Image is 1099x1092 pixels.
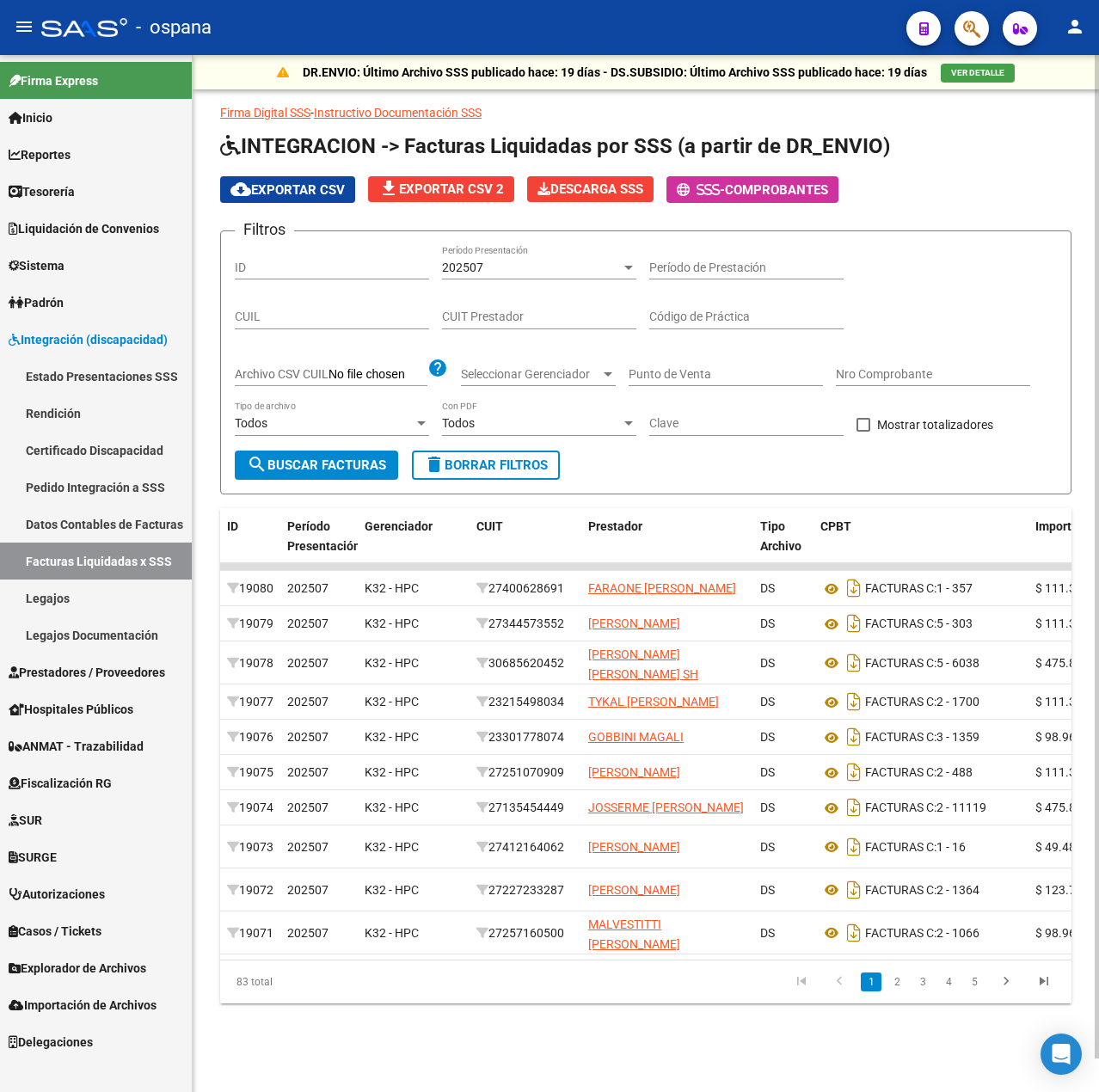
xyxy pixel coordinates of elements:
[1041,1034,1082,1075] div: Open Intercom Messenger
[9,663,165,682] span: Prestadores / Proveedores
[938,972,959,991] a: 4
[247,457,386,473] span: Buscar Facturas
[424,457,548,473] span: Borrar Filtros
[912,972,933,991] a: 3
[365,926,419,940] span: K32 - HPC
[227,579,273,598] div: 19080
[865,731,936,745] span: FACTURAS C:
[9,848,57,867] span: SURGE
[220,176,355,203] button: Exportar CSV
[220,508,280,584] datatable-header-cell: ID
[677,182,725,198] span: -
[476,519,503,533] span: CUIT
[358,508,470,584] datatable-header-cell: Gerenciador
[961,967,987,997] li: page 5
[287,765,328,779] span: 202507
[328,367,427,383] input: Archivo CSV CUIL
[760,730,775,744] span: DS
[424,454,445,475] mat-icon: delete
[9,330,168,349] span: Integración (discapacidad)
[588,840,680,854] span: [PERSON_NAME]
[476,763,574,782] div: 27251070909
[365,730,419,744] span: K32 - HPC
[843,723,865,751] i: Descargar documento
[865,656,936,670] span: FACTURAS C:
[990,972,1022,991] a: go to next page
[365,840,419,854] span: K32 - HPC
[877,414,993,435] span: Mostrar totalizadores
[820,919,1022,947] div: 2 - 1066
[136,9,212,46] span: - ospana
[760,765,775,779] span: DS
[865,801,936,815] span: FACTURAS C:
[820,794,1022,821] div: 2 - 11119
[865,617,936,631] span: FACTURAS C:
[527,176,654,202] button: Descarga SSS
[365,519,433,533] span: Gerenciador
[287,801,328,814] span: 202507
[235,451,398,480] button: Buscar Facturas
[858,967,884,997] li: page 1
[230,182,345,198] span: Exportar CSV
[843,649,865,677] i: Descargar documento
[861,972,881,991] a: 1
[287,730,328,744] span: 202507
[476,880,574,900] div: 27227233287
[1028,972,1060,991] a: go to last page
[936,967,961,997] li: page 4
[230,179,251,199] mat-icon: cloud_download
[461,367,600,382] span: Seleccionar Gerenciador
[964,972,985,991] a: 5
[227,692,273,712] div: 19077
[581,508,753,584] datatable-header-cell: Prestador
[287,840,328,854] span: 202507
[843,688,865,715] i: Descargar documento
[823,972,856,991] a: go to previous page
[227,727,273,747] div: 19076
[227,798,273,818] div: 19074
[470,508,581,584] datatable-header-cell: CUIT
[247,454,267,475] mat-icon: search
[365,581,419,595] span: K32 - HPC
[287,581,328,595] span: 202507
[9,885,105,904] span: Autorizaciones
[287,519,360,553] span: Período Presentación
[865,840,936,854] span: FACTURAS C:
[227,763,273,782] div: 19075
[9,774,112,793] span: Fiscalización RG
[1035,840,1099,854] span: $ 49.482,44
[287,656,328,670] span: 202507
[760,581,775,595] span: DS
[843,919,865,947] i: Descargar documento
[865,696,936,709] span: FACTURAS C:
[9,700,133,719] span: Hospitales Públicos
[442,261,483,274] span: 202507
[820,519,851,533] span: CPBT
[760,840,775,854] span: DS
[227,880,273,900] div: 19072
[725,182,828,198] span: Comprobantes
[1035,730,1099,744] span: $ 98.964,88
[760,519,801,553] span: Tipo Archivo
[820,574,1022,602] div: 1 - 357
[476,837,574,857] div: 27412164062
[588,617,680,630] span: [PERSON_NAME]
[588,695,719,709] span: TYKAL [PERSON_NAME]
[843,758,865,786] i: Descargar documento
[287,695,328,709] span: 202507
[537,181,643,197] span: Descarga SSS
[365,801,419,814] span: K32 - HPC
[910,967,936,997] li: page 3
[941,64,1015,83] button: VER DETALLE
[235,367,328,381] span: Archivo CSV CUIL
[365,765,419,779] span: K32 - HPC
[287,617,328,630] span: 202507
[820,610,1022,637] div: 5 - 303
[9,811,42,830] span: SUR
[753,508,814,584] datatable-header-cell: Tipo Archivo
[368,176,514,202] button: Exportar CSV 2
[227,614,273,634] div: 19079
[760,617,775,630] span: DS
[865,582,936,596] span: FACTURAS C:
[820,649,1022,677] div: 5 - 6038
